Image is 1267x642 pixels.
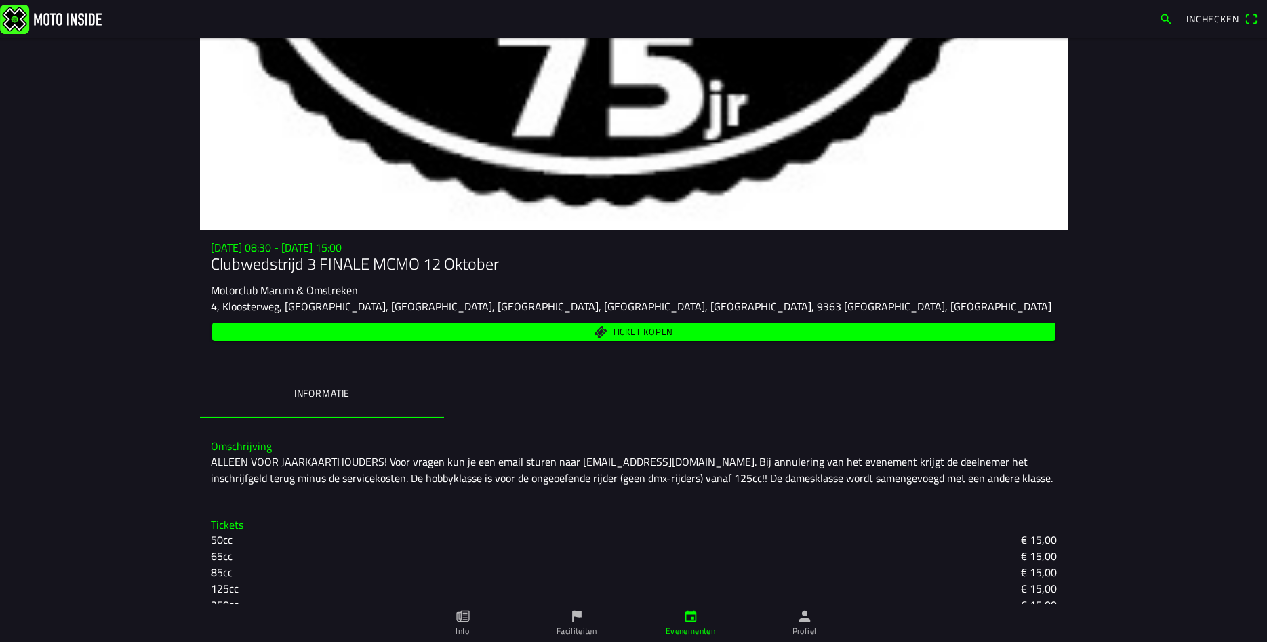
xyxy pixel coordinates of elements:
ion-label: Info [456,625,469,637]
ion-label: Faciliteiten [557,625,597,637]
h3: Tickets [211,519,1057,531]
h3: [DATE] 08:30 - [DATE] 15:00 [211,241,1057,254]
ion-text: 125cc [211,580,239,597]
ion-text: Motorclub Marum & Omstreken [211,282,358,298]
a: Incheckenqr scanner [1180,8,1264,30]
ion-label: Profiel [792,625,817,637]
ion-text: 85cc [211,564,233,580]
ion-text: € 15,00 [1021,531,1057,548]
ion-icon: person [797,609,812,624]
ion-text: € 15,00 [1021,597,1057,613]
ion-text: € 15,00 [1021,580,1057,597]
span: Inchecken [1186,12,1239,26]
div: ALLEEN VOOR JAARKAARTHOUDERS! Voor vragen kun je een email sturen naar [EMAIL_ADDRESS][DOMAIN_NAM... [211,454,1057,486]
a: search [1152,8,1180,30]
ion-text: 250cc [211,597,239,613]
ion-text: € 15,00 [1021,548,1057,564]
ion-icon: paper [456,609,470,624]
ion-label: Evenementen [666,625,715,637]
h1: Clubwedstrijd 3 FINALE MCMO 12 Oktober [211,254,1057,274]
ion-icon: flag [569,609,584,624]
ion-icon: calendar [683,609,698,624]
ion-text: 4, Kloosterweg, [GEOGRAPHIC_DATA], [GEOGRAPHIC_DATA], [GEOGRAPHIC_DATA], [GEOGRAPHIC_DATA], [GEOG... [211,298,1051,315]
h3: Omschrijving [211,440,1057,453]
span: Ticket kopen [611,327,672,336]
ion-label: Informatie [294,386,349,401]
ion-text: 50cc [211,531,233,548]
ion-text: € 15,00 [1021,564,1057,580]
ion-text: 65cc [211,548,233,564]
